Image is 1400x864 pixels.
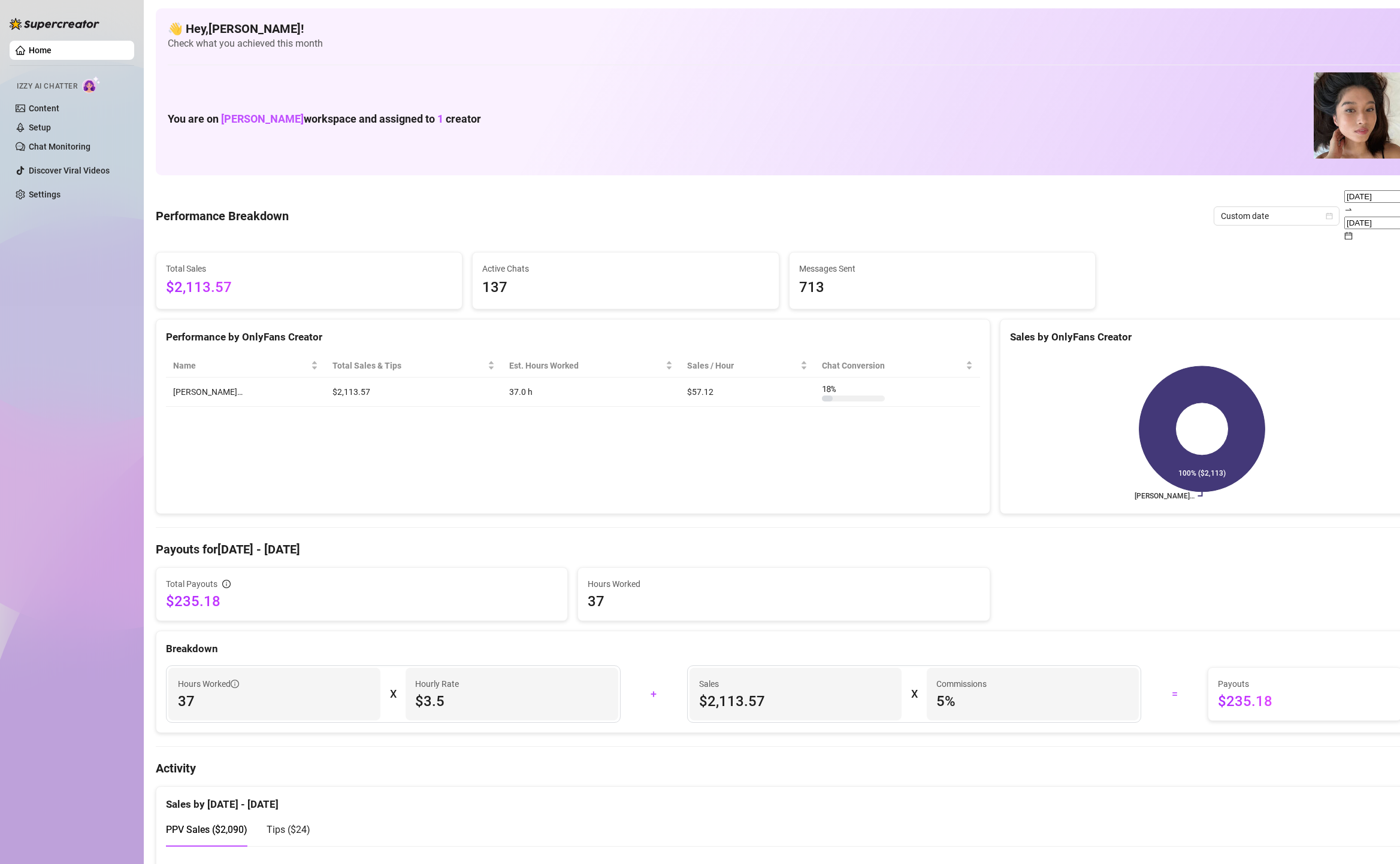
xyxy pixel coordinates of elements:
[166,262,452,275] span: Total Sales
[1344,205,1353,214] span: to
[178,692,371,711] span: 37
[29,166,110,175] a: Discover Viral Videos
[231,680,239,688] span: info-circle
[168,20,1400,37] h4: 👋 Hey, [PERSON_NAME] !
[166,577,217,591] span: Total Payouts
[173,359,309,372] span: Name
[166,329,980,345] div: Performance by OnlyFans Creator
[502,378,680,407] td: 37.0 h
[699,692,892,711] span: $2,113.57
[168,37,1400,50] span: Check what you achieved this month
[156,208,289,224] h4: Performance Breakdown
[815,354,980,378] th: Chat Conversion
[699,677,892,690] span: Sales
[222,580,231,588] span: info-circle
[325,354,502,378] th: Total Sales & Tips
[911,684,917,704] div: X
[29,45,52,55] a: Home
[482,276,769,299] span: 137
[29,190,61,199] a: Settings
[166,354,325,378] th: Name
[29,123,51,132] a: Setup
[1326,212,1333,220] span: calendar
[680,354,815,378] th: Sales / Hour
[29,142,90,151] a: Chat Monitoring
[680,378,815,407] td: $57.12
[415,692,608,711] span: $3.5
[415,677,459,690] article: Hourly Rate
[178,677,239,690] span: Hours Worked
[936,677,987,690] article: Commissions
[325,378,502,407] td: $2,113.57
[936,692,1129,711] span: 5 %
[799,276,1085,299] span: 713
[168,112,481,126] h1: You are on workspace and assigned to creator
[588,592,979,611] span: 37
[822,359,963,372] span: Chat Conversion
[799,262,1085,275] span: Messages Sent
[267,824,310,835] span: Tips ( $24 )
[17,81,77,92] span: Izzy AI Chatter
[332,359,485,372] span: Total Sales & Tips
[1344,205,1353,214] span: swap-right
[1218,677,1392,690] span: Payouts
[82,76,101,93] img: AI Chatter
[166,276,452,299] span: $2,113.57
[482,262,769,275] span: Active Chats
[29,104,59,113] a: Content
[509,359,663,372] div: Est. Hours Worked
[1221,207,1332,225] span: Custom date
[390,684,396,704] div: X
[437,112,443,125] span: 1
[822,382,841,396] span: 18 %
[1344,232,1353,240] span: calendar
[166,824,247,835] span: PPV Sales ( $2,090 )
[628,684,680,704] div: +
[588,577,979,591] span: Hours Worked
[166,592,558,611] span: $235.18
[166,378,325,407] td: [PERSON_NAME]…
[10,18,99,30] img: logo-BBDzfeDw.svg
[1314,72,1400,159] img: Luna
[687,359,798,372] span: Sales / Hour
[1218,692,1392,711] span: $235.18
[1134,492,1194,500] text: [PERSON_NAME]…
[1148,684,1201,704] div: =
[221,112,304,125] span: [PERSON_NAME]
